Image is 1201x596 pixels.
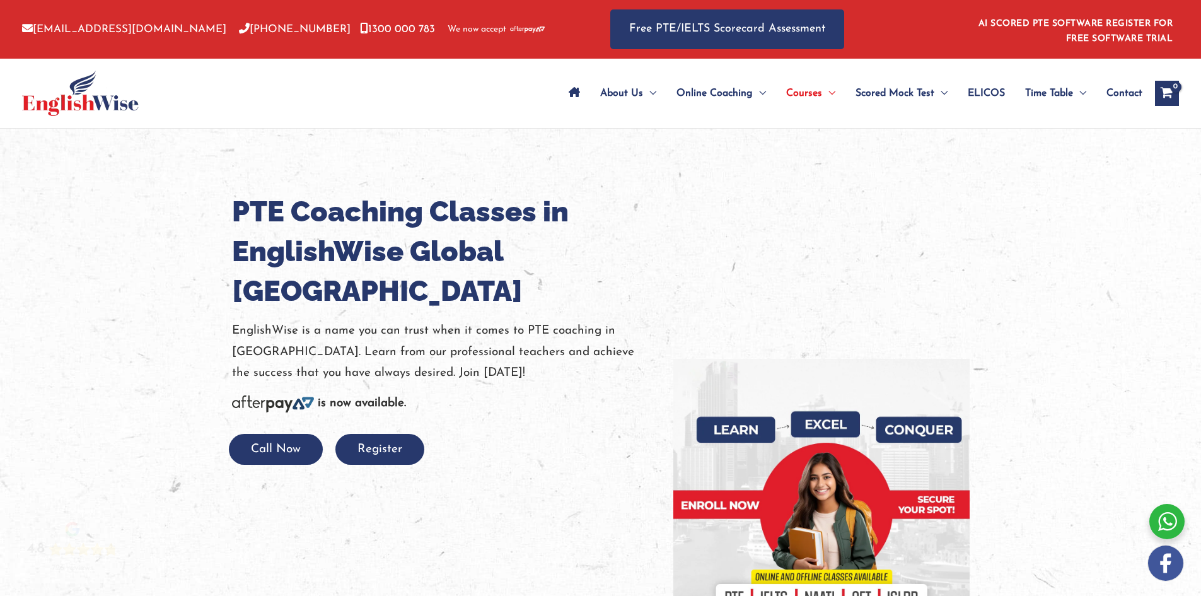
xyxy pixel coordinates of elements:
a: AI SCORED PTE SOFTWARE REGISTER FOR FREE SOFTWARE TRIAL [978,19,1173,44]
a: Scored Mock TestMenu Toggle [845,71,958,115]
span: Online Coaching [676,71,753,115]
a: Contact [1096,71,1142,115]
img: white-facebook.png [1148,546,1183,581]
span: ELICOS [968,71,1005,115]
img: cropped-ew-logo [22,71,139,116]
a: 1300 000 783 [360,24,435,35]
div: 726 reviews [52,563,93,573]
span: We now accept [448,23,506,36]
a: Call Now [229,443,323,455]
span: Courses [786,71,822,115]
span: Menu Toggle [822,71,835,115]
h1: PTE Coaching Classes in EnglishWise Global [GEOGRAPHIC_DATA] [232,192,654,311]
a: View Shopping Cart, empty [1155,81,1179,106]
img: Afterpay-Logo [510,26,545,33]
span: Menu Toggle [753,71,766,115]
span: Menu Toggle [1073,71,1086,115]
a: About UsMenu Toggle [590,71,666,115]
span: Menu Toggle [934,71,948,115]
div: Rating: 4.8 out of 5 [27,540,118,558]
a: CoursesMenu Toggle [776,71,845,115]
aside: Header Widget 1 [971,9,1179,50]
a: Register [335,443,424,455]
a: ELICOS [958,71,1015,115]
a: [PHONE_NUMBER] [239,24,351,35]
img: Afterpay-Logo [232,395,314,412]
b: is now available. [318,397,406,409]
nav: Site Navigation: Main Menu [559,71,1142,115]
a: Online CoachingMenu Toggle [666,71,776,115]
a: Free PTE/IELTS Scorecard Assessment [610,9,844,49]
button: Call Now [229,434,323,465]
span: Scored Mock Test [856,71,934,115]
p: EnglishWise is a name you can trust when it comes to PTE coaching in [GEOGRAPHIC_DATA]. Learn fro... [232,320,654,383]
span: About Us [600,71,643,115]
button: Register [335,434,424,465]
span: Time Table [1025,71,1073,115]
span: Menu Toggle [643,71,656,115]
span: Contact [1106,71,1142,115]
a: Time TableMenu Toggle [1015,71,1096,115]
div: 4.8 [27,540,45,558]
a: [EMAIL_ADDRESS][DOMAIN_NAME] [22,24,226,35]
